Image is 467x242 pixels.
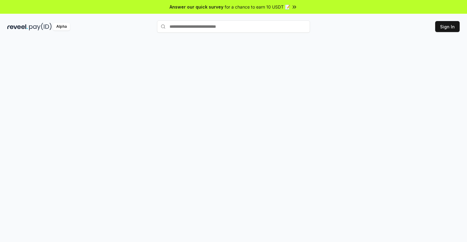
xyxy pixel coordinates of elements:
[7,23,28,31] img: reveel_dark
[170,4,223,10] span: Answer our quick survey
[53,23,70,31] div: Alpha
[29,23,52,31] img: pay_id
[225,4,290,10] span: for a chance to earn 10 USDT 📝
[435,21,460,32] button: Sign In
